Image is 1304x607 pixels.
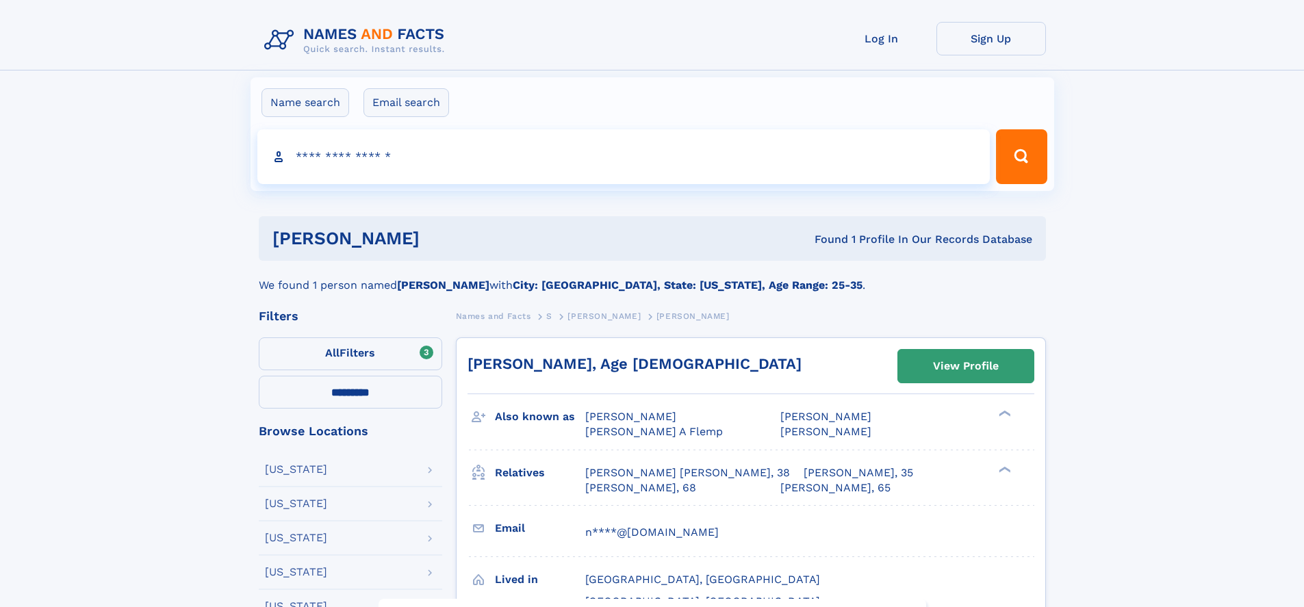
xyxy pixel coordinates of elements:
[259,22,456,59] img: Logo Names and Facts
[265,464,327,475] div: [US_STATE]
[261,88,349,117] label: Name search
[780,410,871,423] span: [PERSON_NAME]
[585,425,723,438] span: [PERSON_NAME] A Flemp
[259,425,442,437] div: Browse Locations
[585,465,790,480] a: [PERSON_NAME] [PERSON_NAME], 38
[513,279,862,292] b: City: [GEOGRAPHIC_DATA], State: [US_STATE], Age Range: 25-35
[898,350,1034,383] a: View Profile
[495,405,585,428] h3: Also known as
[656,311,730,321] span: [PERSON_NAME]
[804,465,913,480] a: [PERSON_NAME], 35
[567,311,641,321] span: [PERSON_NAME]
[265,532,327,543] div: [US_STATE]
[933,350,999,382] div: View Profile
[995,409,1012,418] div: ❯
[546,307,552,324] a: S
[272,230,617,247] h1: [PERSON_NAME]
[265,498,327,509] div: [US_STATE]
[495,461,585,485] h3: Relatives
[468,355,802,372] a: [PERSON_NAME], Age [DEMOGRAPHIC_DATA]
[780,425,871,438] span: [PERSON_NAME]
[456,307,531,324] a: Names and Facts
[495,517,585,540] h3: Email
[996,129,1047,184] button: Search Button
[495,568,585,591] h3: Lived in
[936,22,1046,55] a: Sign Up
[995,465,1012,474] div: ❯
[780,480,891,495] a: [PERSON_NAME], 65
[325,346,340,359] span: All
[827,22,936,55] a: Log In
[585,573,820,586] span: [GEOGRAPHIC_DATA], [GEOGRAPHIC_DATA]
[617,232,1032,247] div: Found 1 Profile In Our Records Database
[259,310,442,322] div: Filters
[546,311,552,321] span: S
[363,88,449,117] label: Email search
[259,337,442,370] label: Filters
[397,279,489,292] b: [PERSON_NAME]
[257,129,990,184] input: search input
[585,410,676,423] span: [PERSON_NAME]
[585,480,696,495] a: [PERSON_NAME], 68
[259,261,1046,294] div: We found 1 person named with .
[567,307,641,324] a: [PERSON_NAME]
[265,567,327,578] div: [US_STATE]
